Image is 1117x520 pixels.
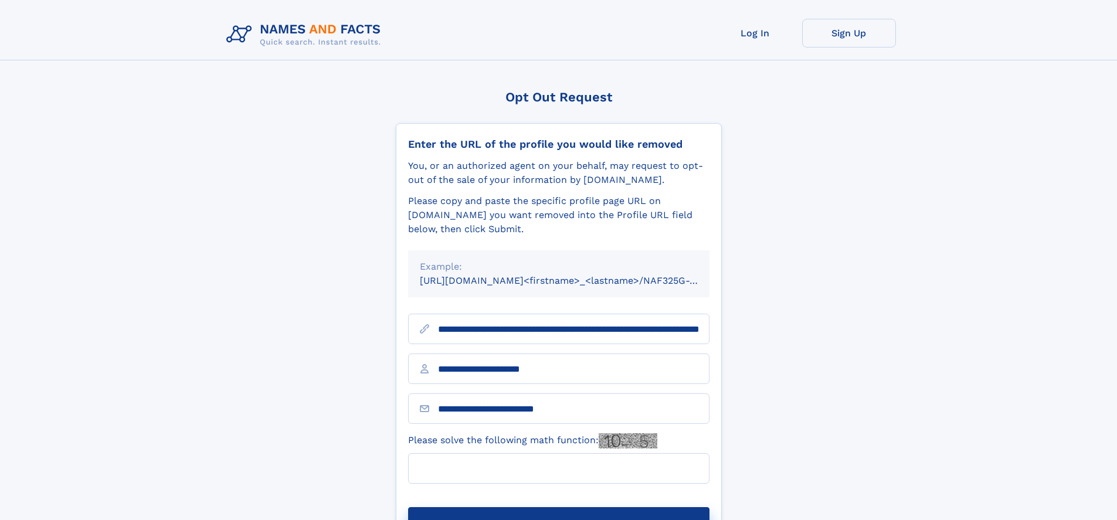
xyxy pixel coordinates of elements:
a: Sign Up [802,19,896,47]
div: Opt Out Request [396,90,722,104]
img: Logo Names and Facts [222,19,391,50]
div: Enter the URL of the profile you would like removed [408,138,709,151]
div: You, or an authorized agent on your behalf, may request to opt-out of the sale of your informatio... [408,159,709,187]
small: [URL][DOMAIN_NAME]<firstname>_<lastname>/NAF325G-xxxxxxxx [420,275,732,286]
a: Log In [708,19,802,47]
div: Example: [420,260,698,274]
div: Please copy and paste the specific profile page URL on [DOMAIN_NAME] you want removed into the Pr... [408,194,709,236]
label: Please solve the following math function: [408,433,657,448]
